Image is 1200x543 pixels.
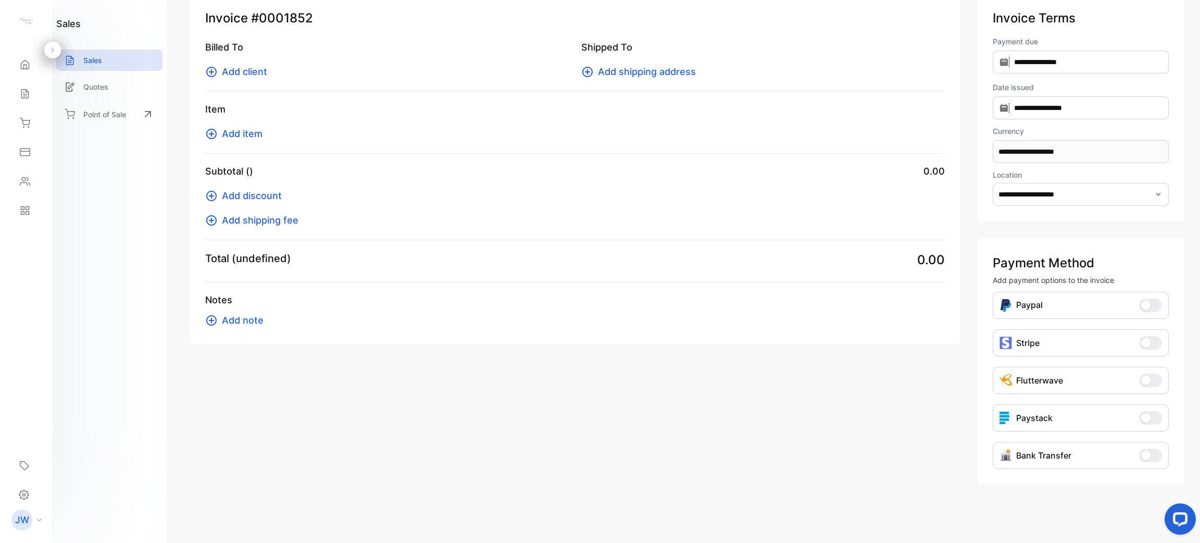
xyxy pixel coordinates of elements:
label: Payment due [993,36,1169,47]
iframe: LiveChat chat widget [1156,499,1200,543]
p: Bank Transfer [1016,449,1071,462]
span: Add shipping address [598,65,696,79]
button: Add shipping fee [205,213,305,227]
a: Sales [56,50,162,71]
span: Add client [222,65,267,79]
span: 0.00 [917,251,945,269]
p: Sales [83,55,102,66]
p: Payment Method [993,254,1169,273]
span: Add discount [222,189,282,203]
p: Subtotal () [205,164,253,178]
p: Shipped To [581,40,945,54]
span: 0.00 [923,164,945,178]
button: Add note [205,313,270,327]
label: Currency [993,126,1169,137]
p: Total (undefined) [205,251,291,266]
img: Icon [999,299,1012,312]
img: icon [999,337,1012,349]
h1: sales [56,17,81,31]
span: Add note [222,313,264,327]
a: Point of Sale [56,103,162,126]
button: Add item [205,127,269,141]
span: Add shipping fee [222,213,298,227]
img: Icon [999,374,1012,387]
p: JW [15,513,29,527]
p: Billed To [205,40,569,54]
img: icon [999,412,1012,424]
label: Date issued [993,82,1169,93]
button: Add client [205,65,273,79]
span: Add item [222,127,262,141]
label: Location [993,170,1022,179]
button: Add shipping address [581,65,702,79]
p: Stripe [1016,337,1040,349]
p: Notes [205,293,945,307]
p: Paypal [1016,299,1043,312]
p: Item [205,102,945,116]
p: Quotes [83,81,108,92]
p: Invoice [205,9,945,28]
img: Icon [999,449,1012,462]
img: logo [18,14,34,29]
button: Add discount [205,189,288,203]
p: Add payment options to the invoice [993,275,1169,286]
p: Point of Sale [83,109,126,120]
p: Invoice Terms [993,9,1169,28]
p: Flutterwave [1016,374,1063,387]
a: Quotes [56,76,162,97]
p: Paystack [1016,412,1053,424]
span: #0001852 [251,9,313,28]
